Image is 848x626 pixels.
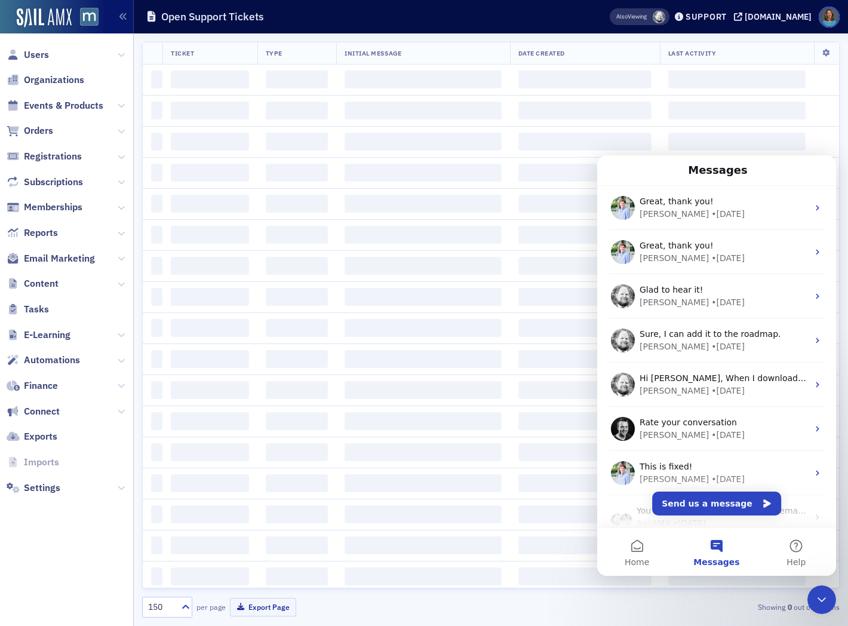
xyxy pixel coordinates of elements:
span: ‌ [345,195,501,213]
span: Hi [PERSON_NAME], When I download that report as a csv the first column is the clickable link. Is... [42,218,610,228]
a: SailAMX [17,8,72,27]
div: • [DATE] [114,229,148,242]
div: • [DATE] [76,362,109,375]
span: ‌ [345,350,501,368]
span: ‌ [345,288,501,306]
span: Orders [24,124,53,137]
a: Exports [7,430,57,443]
span: ‌ [518,70,652,88]
div: 150 [148,601,174,613]
span: ‌ [518,319,652,337]
span: ‌ [518,443,652,461]
img: Profile image for Luke [14,306,38,330]
span: ‌ [171,70,249,88]
span: ‌ [345,443,501,461]
iframe: Intercom live chat [807,585,836,614]
span: Date Created [518,49,565,57]
span: ‌ [266,257,328,275]
a: Subscriptions [7,176,83,189]
span: This is fixed! [42,306,95,316]
span: ‌ [266,536,328,554]
span: ‌ [345,505,501,523]
span: ‌ [151,536,162,554]
span: ‌ [151,319,162,337]
span: Memberships [24,201,82,214]
span: ‌ [266,350,328,368]
span: Viewing [616,13,647,21]
a: Orders [7,124,53,137]
span: Ticket [171,49,194,57]
span: ‌ [266,381,328,399]
span: Events & Products [24,99,103,112]
span: Imports [24,456,59,469]
span: ‌ [171,226,249,244]
span: Subscriptions [24,176,83,189]
span: ‌ [266,567,328,585]
a: Memberships [7,201,82,214]
span: ‌ [171,443,249,461]
span: ‌ [345,257,501,275]
div: SailAMX [39,362,73,375]
a: E-Learning [7,329,70,342]
span: Rate your conversation [42,262,140,272]
div: Showing out of items [616,602,840,612]
span: ‌ [171,257,249,275]
span: Connect [24,405,60,418]
span: Tasks [24,303,49,316]
span: Reports [24,226,58,240]
span: ‌ [345,412,501,430]
span: ‌ [151,412,162,430]
span: ‌ [518,102,652,119]
span: ‌ [266,505,328,523]
span: ‌ [151,350,162,368]
span: ‌ [266,412,328,430]
span: ‌ [151,288,162,306]
span: ‌ [518,195,652,213]
span: ‌ [171,288,249,306]
span: ‌ [668,567,806,585]
span: ‌ [668,102,806,119]
span: Content [24,277,59,290]
span: ‌ [171,474,249,492]
span: ‌ [345,133,501,151]
span: ‌ [345,70,501,88]
span: ‌ [345,381,501,399]
button: Messages [79,373,159,421]
span: ‌ [171,536,249,554]
span: ‌ [266,226,328,244]
a: Imports [7,456,59,469]
span: ‌ [518,164,652,182]
span: Finance [24,379,58,392]
span: Help [189,403,208,411]
strong: 0 [785,602,794,612]
img: Aidan avatar [13,357,27,372]
span: ‌ [151,505,162,523]
span: E-Learning [24,329,70,342]
span: ‌ [171,381,249,399]
span: ‌ [668,133,806,151]
span: Automations [24,354,80,367]
span: ‌ [171,567,249,585]
a: Content [7,277,59,290]
span: ‌ [171,319,249,337]
span: Organizations [24,73,84,87]
a: Tasks [7,303,49,316]
span: Home [27,403,52,411]
div: • [DATE] [114,318,148,330]
img: Luke avatar [21,357,36,372]
span: ‌ [171,102,249,119]
span: ‌ [668,70,806,88]
a: Registrations [7,150,82,163]
button: Export Page [230,598,296,616]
